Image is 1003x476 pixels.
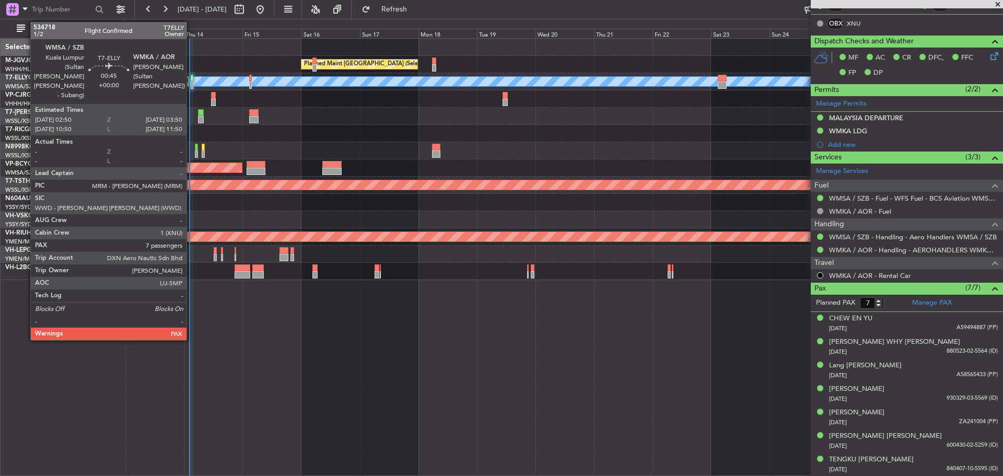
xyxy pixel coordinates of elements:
span: T7-TST [5,178,26,184]
div: [PERSON_NAME] WHY [PERSON_NAME] [829,337,960,347]
span: 880523-02-5564 (ID) [947,347,998,356]
a: WMSA/SZB [5,169,36,177]
span: AC [876,53,885,63]
span: [DATE] [829,419,847,426]
div: Sat 16 [301,29,360,38]
span: Travel [814,257,834,269]
a: Manage Services [816,166,868,177]
span: A58565433 (PP) [957,370,998,379]
span: Services [814,152,842,164]
a: WSSL/XSP [5,117,33,125]
a: M-JGVJGlobal 5000 [5,57,64,64]
div: MALAYSIA DEPARTURE [829,113,903,122]
span: [DATE] [829,324,847,332]
div: Wed 13 [125,29,184,38]
span: [DATE] [829,371,847,379]
span: ZA241004 (PP) [959,417,998,426]
div: TENGKU [PERSON_NAME] [829,455,914,465]
a: VH-LEPGlobal 6000 [5,247,62,253]
div: WMKA LDG [829,126,867,135]
span: [DATE] [829,466,847,473]
span: (2/2) [965,84,981,95]
a: WMKA / AOR - Handling - AEROHANDLERS WMKA / AOR [829,246,998,254]
div: Thu 14 [184,29,242,38]
span: A59494887 (PP) [957,323,998,332]
span: M-JGVJ [5,57,28,64]
span: Handling [814,218,844,230]
a: VHHH/HKG [5,100,36,108]
span: DP [873,68,883,78]
span: Pax [814,283,826,295]
span: [DATE] [829,348,847,356]
a: T7-RICGlobal 6000 [5,126,60,133]
a: YMEN/MEB [5,255,37,263]
span: 840407-10-5595 (ID) [947,465,998,473]
div: Unplanned Maint [GEOGRAPHIC_DATA] (Sultan [PERSON_NAME] [PERSON_NAME] - Subang) [133,74,384,89]
a: WMSA/SZB [5,83,36,90]
div: Sun 24 [769,29,828,38]
button: Refresh [357,1,419,18]
a: XNU [847,19,870,28]
a: T7-ELLYG-550 [5,75,46,81]
a: WMKA / AOR - Fuel [829,207,891,216]
span: T7-RIC [5,126,25,133]
label: Planned PAX [816,298,855,308]
div: Thu 21 [594,29,652,38]
a: YSSY/SYD [5,203,32,211]
span: Permits [814,84,839,96]
span: VH-VSK [5,213,28,219]
a: WMSA / SZB - Fuel - WFS Fuel - BCS Aviation WMSA / SZB (EJ Asia Only) [829,194,998,203]
a: VH-L2BChallenger 604 [5,264,72,271]
span: VH-L2B [5,264,27,271]
div: OBX [827,18,844,29]
div: Tue 19 [477,29,535,38]
a: VP-BCYGlobal 5000 [5,161,63,167]
span: (3/3) [965,152,981,162]
div: [PERSON_NAME] [829,408,884,418]
a: VH-VSKGlobal Express XRS [5,213,86,219]
a: T7-[PERSON_NAME]Global 7500 [5,109,101,115]
a: WIHH/HLP [5,65,34,73]
span: [DATE] - [DATE] [178,5,227,14]
div: Mon 18 [418,29,477,38]
a: YMEN/MEB [5,238,37,246]
a: Manage Permits [816,99,867,109]
a: N604AUChallenger 604 [5,195,76,202]
span: 600430-02-5259 (ID) [947,441,998,450]
div: [PERSON_NAME] [829,384,884,394]
div: Sat 23 [711,29,769,38]
a: VP-CJRG-650 [5,92,44,98]
div: Lang [PERSON_NAME] [829,361,902,371]
span: DFC, [928,53,944,63]
span: 930329-03-5569 (ID) [947,394,998,403]
a: WMSA / SZB - Handling - Aero Handlers WMSA / SZB [829,233,997,241]
span: N604AU [5,195,31,202]
a: T7-TSTHawker 900XP [5,178,69,184]
span: Refresh [372,6,416,13]
a: VH-RIUHawker 800XP [5,230,70,236]
span: Fuel [814,180,829,192]
button: All Aircraft [11,20,113,37]
span: MF [848,53,858,63]
span: FP [848,68,856,78]
span: T7-[PERSON_NAME] [5,109,66,115]
a: WSSL/XSP [5,134,33,142]
span: VP-BCY [5,161,28,167]
span: (7/7) [965,282,981,293]
span: T7-ELLY [5,75,28,81]
div: Wed 20 [535,29,594,38]
div: Fri 22 [652,29,711,38]
input: Trip Number [32,2,92,17]
div: [PERSON_NAME] [PERSON_NAME] [829,431,942,442]
span: VH-RIU [5,230,27,236]
span: VH-LEP [5,247,27,253]
div: CHEW EN YU [829,314,872,324]
span: All Aircraft [27,25,110,32]
div: [DATE] [126,21,144,30]
span: N8998K [5,144,29,150]
a: Manage PAX [912,298,952,308]
div: Sun 17 [360,29,418,38]
span: [DATE] [829,395,847,403]
span: FFC [961,53,973,63]
div: Planned Maint [GEOGRAPHIC_DATA] (Seletar) [304,56,427,72]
